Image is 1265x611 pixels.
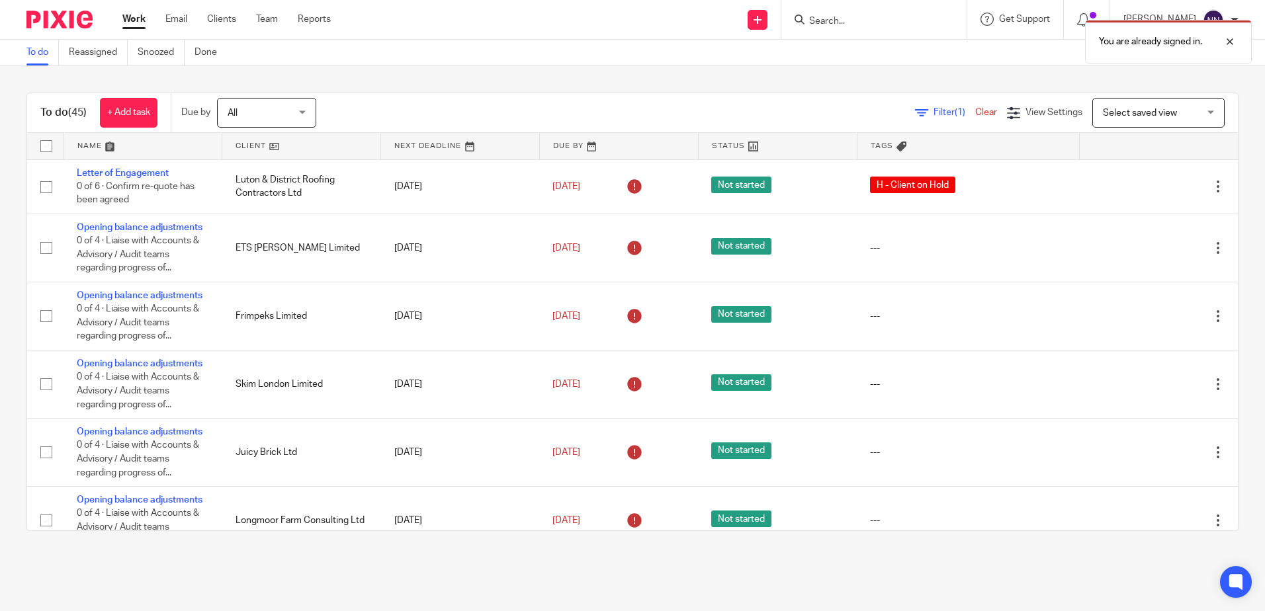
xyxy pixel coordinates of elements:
[40,106,87,120] h1: To do
[552,243,580,253] span: [DATE]
[77,495,202,505] a: Opening balance adjustments
[381,350,540,419] td: [DATE]
[381,419,540,487] td: [DATE]
[77,509,199,546] span: 0 of 4 · Liaise with Accounts & Advisory / Audit teams regarding progress of...
[77,441,199,477] span: 0 of 4 · Liaise with Accounts & Advisory / Audit teams regarding progress of...
[711,306,771,323] span: Not started
[975,108,997,117] a: Clear
[195,40,227,65] a: Done
[77,359,202,368] a: Opening balance adjustments
[552,448,580,457] span: [DATE]
[77,305,199,341] span: 0 of 4 · Liaise with Accounts & Advisory / Audit teams regarding progress of...
[1103,108,1177,118] span: Select saved view
[69,40,128,65] a: Reassigned
[298,13,331,26] a: Reports
[222,159,381,214] td: Luton & District Roofing Contractors Ltd
[68,107,87,118] span: (45)
[26,40,59,65] a: To do
[552,311,580,321] span: [DATE]
[381,487,540,555] td: [DATE]
[711,510,771,527] span: Not started
[207,13,236,26] a: Clients
[870,177,955,193] span: H - Client on Hold
[222,282,381,350] td: Frimpeks Limited
[77,291,202,300] a: Opening balance adjustments
[1203,9,1224,30] img: svg%3E
[870,514,1066,527] div: ---
[77,182,195,205] span: 0 of 6 · Confirm re-quote has been agreed
[381,159,540,214] td: [DATE]
[381,214,540,282] td: [DATE]
[955,108,965,117] span: (1)
[870,446,1066,459] div: ---
[552,380,580,389] span: [DATE]
[100,98,157,128] a: + Add task
[77,169,169,178] a: Letter of Engagement
[552,182,580,191] span: [DATE]
[222,350,381,419] td: Skim London Limited
[934,108,975,117] span: Filter
[1099,35,1202,48] p: You are already signed in.
[77,427,202,436] a: Opening balance adjustments
[711,374,771,391] span: Not started
[870,378,1066,391] div: ---
[256,13,278,26] a: Team
[222,214,381,282] td: ETS [PERSON_NAME] Limited
[1025,108,1082,117] span: View Settings
[26,11,93,28] img: Pixie
[122,13,146,26] a: Work
[871,142,893,149] span: Tags
[381,282,540,350] td: [DATE]
[77,237,199,273] span: 0 of 4 · Liaise with Accounts & Advisory / Audit teams regarding progress of...
[711,177,771,193] span: Not started
[222,419,381,487] td: Juicy Brick Ltd
[181,106,210,119] p: Due by
[552,516,580,525] span: [DATE]
[711,238,771,255] span: Not started
[222,487,381,555] td: Longmoor Farm Consulting Ltd
[77,373,199,409] span: 0 of 4 · Liaise with Accounts & Advisory / Audit teams regarding progress of...
[165,13,187,26] a: Email
[138,40,185,65] a: Snoozed
[77,223,202,232] a: Opening balance adjustments
[870,241,1066,255] div: ---
[228,108,238,118] span: All
[711,442,771,459] span: Not started
[870,309,1066,323] div: ---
